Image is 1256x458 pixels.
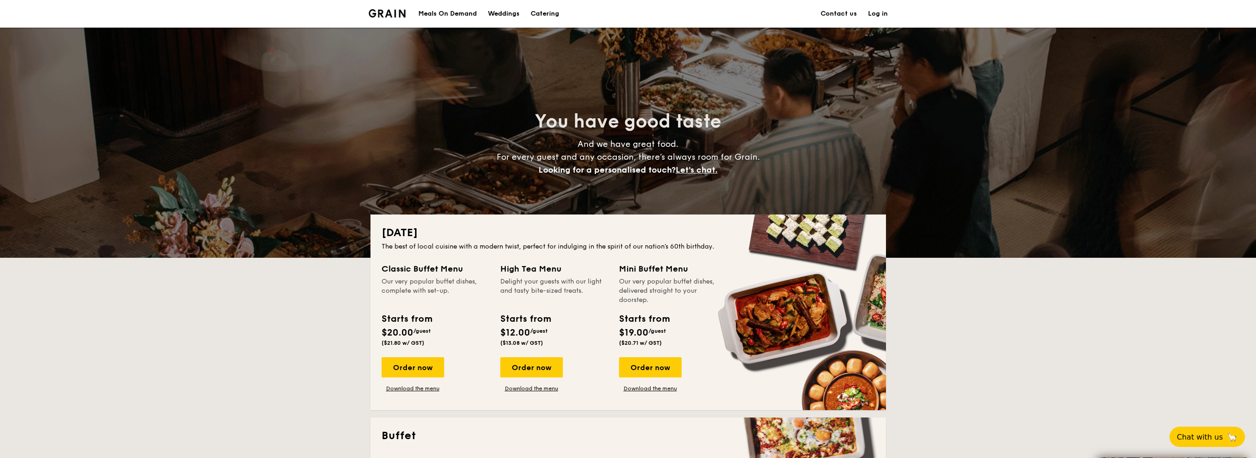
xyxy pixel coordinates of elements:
[382,327,413,338] span: $20.00
[619,340,662,346] span: ($20.71 w/ GST)
[1177,433,1223,441] span: Chat with us
[676,165,718,175] span: Let's chat.
[500,262,608,275] div: High Tea Menu
[382,242,875,251] div: The best of local cuisine with a modern twist, perfect for indulging in the spirit of our nation’...
[369,9,406,17] img: Grain
[1227,432,1238,442] span: 🦙
[500,340,543,346] span: ($13.08 w/ GST)
[382,340,424,346] span: ($21.80 w/ GST)
[619,312,669,326] div: Starts from
[619,262,727,275] div: Mini Buffet Menu
[500,277,608,305] div: Delight your guests with our light and tasty bite-sized treats.
[500,312,550,326] div: Starts from
[369,9,406,17] a: Logotype
[413,328,431,334] span: /guest
[382,262,489,275] div: Classic Buffet Menu
[619,277,727,305] div: Our very popular buffet dishes, delivered straight to your doorstep.
[500,385,563,392] a: Download the menu
[382,429,875,443] h2: Buffet
[619,357,682,377] div: Order now
[382,226,875,240] h2: [DATE]
[648,328,666,334] span: /guest
[1169,427,1245,447] button: Chat with us🦙
[382,357,444,377] div: Order now
[500,357,563,377] div: Order now
[619,385,682,392] a: Download the menu
[619,327,648,338] span: $19.00
[382,312,432,326] div: Starts from
[530,328,548,334] span: /guest
[500,327,530,338] span: $12.00
[382,277,489,305] div: Our very popular buffet dishes, complete with set-up.
[382,385,444,392] a: Download the menu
